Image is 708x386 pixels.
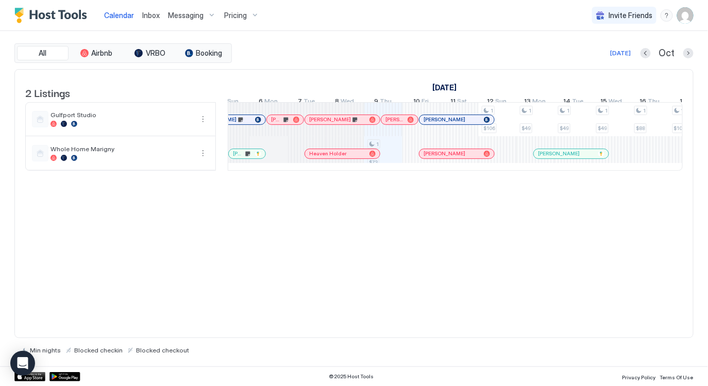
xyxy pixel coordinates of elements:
[572,97,584,108] span: Tue
[610,49,631,58] div: [DATE]
[136,346,189,354] span: Blocked checkout
[372,95,394,110] a: October 9, 2025
[683,48,694,58] button: Next month
[49,372,80,381] a: Google Play Store
[451,97,456,108] span: 11
[304,97,315,108] span: Tue
[104,10,134,21] a: Calendar
[74,346,123,354] span: Blocked checkin
[14,43,232,63] div: tab-group
[233,150,244,157] span: [PERSON_NAME] Silent Auction
[309,116,351,123] span: [PERSON_NAME]
[196,49,223,58] span: Booking
[39,49,47,58] span: All
[424,116,465,123] span: [PERSON_NAME]
[661,9,673,22] div: menu
[374,97,378,108] span: 9
[601,97,608,108] span: 15
[598,125,607,132] span: $49
[640,97,647,108] span: 16
[674,125,686,132] span: $102
[525,97,531,108] span: 13
[50,111,193,119] span: Gulfport Studio
[14,8,92,23] a: Host Tools Logo
[609,11,652,20] span: Invite Friends
[224,11,247,20] span: Pricing
[496,97,507,108] span: Sun
[14,372,45,381] a: App Store
[637,95,663,110] a: October 16, 2025
[622,371,656,382] a: Privacy Policy
[341,97,355,108] span: Wed
[483,125,495,132] span: $106
[533,97,546,108] span: Mon
[458,97,467,108] span: Sat
[259,97,263,108] span: 6
[413,97,420,108] span: 10
[92,49,113,58] span: Airbnb
[197,147,209,159] button: More options
[605,107,608,114] span: 1
[422,97,429,108] span: Fri
[598,95,625,110] a: October 15, 2025
[487,97,494,108] span: 12
[333,95,357,110] a: October 8, 2025
[104,11,134,20] span: Calendar
[17,46,69,60] button: All
[71,46,122,60] button: Airbnb
[640,48,651,58] button: Previous month
[30,346,61,354] span: Min nights
[643,107,646,114] span: 1
[329,373,374,380] span: © 2025 Host Tools
[561,95,586,110] a: October 14, 2025
[521,125,531,132] span: $49
[197,113,209,125] button: More options
[529,107,531,114] span: 1
[298,97,302,108] span: 7
[424,150,465,157] span: [PERSON_NAME]
[636,125,645,132] span: $88
[50,145,193,153] span: Whole Home Marigny
[220,95,242,110] a: October 5, 2025
[146,49,165,58] span: VRBO
[197,147,209,159] div: menu
[491,107,493,114] span: 1
[609,47,632,59] button: [DATE]
[659,47,675,59] span: Oct
[380,97,392,108] span: Thu
[178,46,229,60] button: Booking
[385,116,403,123] span: [PERSON_NAME]
[124,46,176,60] button: VRBO
[25,85,70,100] span: 2 Listings
[609,97,622,108] span: Wed
[142,11,160,20] span: Inbox
[369,159,378,166] span: $73
[522,95,549,110] a: October 13, 2025
[168,11,204,20] span: Messaging
[660,374,694,380] span: Terms Of Use
[309,150,347,157] span: Heaven Holder
[560,125,569,132] span: $49
[648,97,660,108] span: Thu
[335,97,340,108] span: 8
[677,7,694,24] div: User profile
[376,141,379,148] span: 1
[265,97,278,108] span: Mon
[430,80,460,95] a: October 1, 2025
[296,95,318,110] a: October 7, 2025
[681,107,684,114] span: 1
[271,116,282,123] span: [PERSON_NAME]
[680,97,687,108] span: 17
[622,374,656,380] span: Privacy Policy
[678,95,698,110] a: October 17, 2025
[142,10,160,21] a: Inbox
[567,107,569,114] span: 1
[257,95,281,110] a: October 6, 2025
[564,97,571,108] span: 14
[538,150,580,157] span: [PERSON_NAME]
[411,95,431,110] a: October 10, 2025
[197,113,209,125] div: menu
